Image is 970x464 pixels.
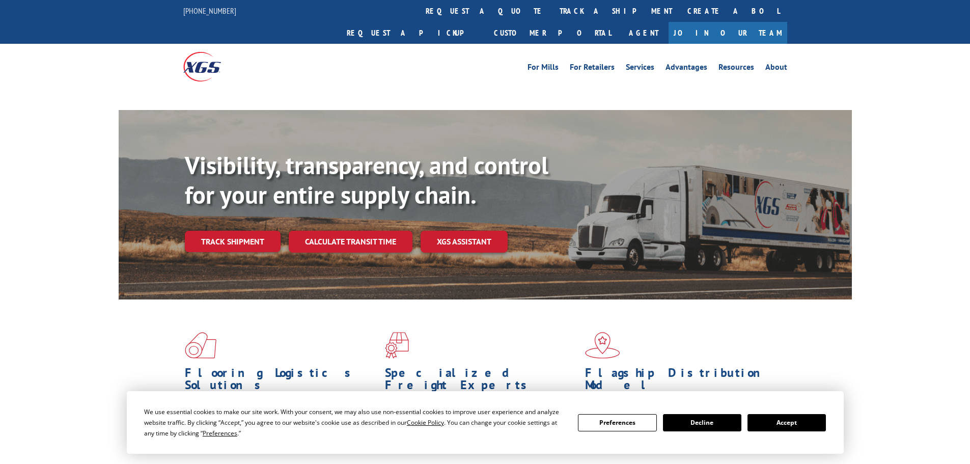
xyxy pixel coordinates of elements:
[185,149,548,210] b: Visibility, transparency, and control for your entire supply chain.
[183,6,236,16] a: [PHONE_NUMBER]
[421,231,508,253] a: XGS ASSISTANT
[663,414,741,431] button: Decline
[669,22,787,44] a: Join Our Team
[407,418,444,427] span: Cookie Policy
[570,63,615,74] a: For Retailers
[626,63,654,74] a: Services
[585,367,778,396] h1: Flagship Distribution Model
[385,332,409,359] img: xgs-icon-focused-on-flooring-red
[619,22,669,44] a: Agent
[185,231,281,252] a: Track shipment
[385,367,577,396] h1: Specialized Freight Experts
[185,332,216,359] img: xgs-icon-total-supply-chain-intelligence-red
[339,22,486,44] a: Request a pickup
[486,22,619,44] a: Customer Portal
[289,231,412,253] a: Calculate transit time
[203,429,237,438] span: Preferences
[747,414,826,431] button: Accept
[666,63,707,74] a: Advantages
[718,63,754,74] a: Resources
[765,63,787,74] a: About
[528,63,559,74] a: For Mills
[185,367,377,396] h1: Flooring Logistics Solutions
[144,406,566,439] div: We use essential cookies to make our site work. With your consent, we may also use non-essential ...
[127,391,844,454] div: Cookie Consent Prompt
[578,414,656,431] button: Preferences
[585,332,620,359] img: xgs-icon-flagship-distribution-model-red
